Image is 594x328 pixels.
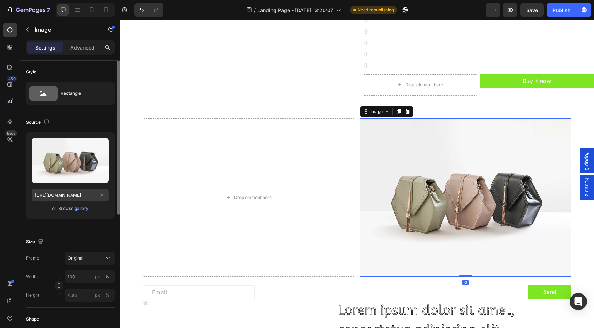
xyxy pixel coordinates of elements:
[58,205,88,212] div: Browse gallery
[463,158,470,177] span: Popup 2
[26,292,39,298] label: Height
[68,255,83,261] span: Original
[70,44,95,51] p: Advanced
[32,189,109,201] input: https://example.com/image.jpg
[134,3,163,17] div: Undo/Redo
[240,98,451,257] img: image_demo.jpg
[553,6,570,14] div: Publish
[105,292,110,298] div: %
[35,44,55,51] p: Settings
[3,3,53,17] button: 7
[547,3,577,17] button: Publish
[423,268,436,277] div: Send
[103,272,112,281] button: px
[360,54,474,68] button: Buy it now
[65,252,115,265] button: Original
[463,131,470,150] span: Popup 1
[23,265,134,280] input: Email
[26,118,51,127] div: Source
[254,6,256,14] span: /
[402,57,431,66] div: Buy it now
[95,273,100,280] div: px
[570,293,587,310] div: Open Intercom Messenger
[285,62,323,68] div: Drop element here
[32,138,109,183] img: preview-image
[93,291,102,299] button: %
[61,85,104,102] div: Rectangle
[526,7,538,13] span: Save
[257,6,333,14] span: Landing Page - [DATE] 13:20:07
[26,237,45,247] div: Size
[95,292,100,298] div: px
[408,265,451,280] button: Send
[93,272,102,281] button: %
[26,316,39,322] div: Shape
[114,175,152,180] div: Drop element here
[35,25,95,34] p: Image
[52,204,56,213] span: or
[58,205,89,212] button: Browse gallery
[520,3,544,17] button: Save
[5,130,17,136] div: Beta
[65,270,115,283] input: px%
[26,69,36,75] div: Style
[357,7,394,13] span: Need republishing
[249,88,264,95] div: Image
[26,255,39,261] label: Frame
[103,291,112,299] button: px
[120,20,594,328] iframe: To enrich screen reader interactions, please activate Accessibility in Grammarly extension settings
[65,289,115,302] input: px%
[105,273,110,280] div: %
[7,76,17,82] div: 450
[342,260,349,265] div: 0
[26,273,38,280] label: Width
[47,6,50,14] p: 7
